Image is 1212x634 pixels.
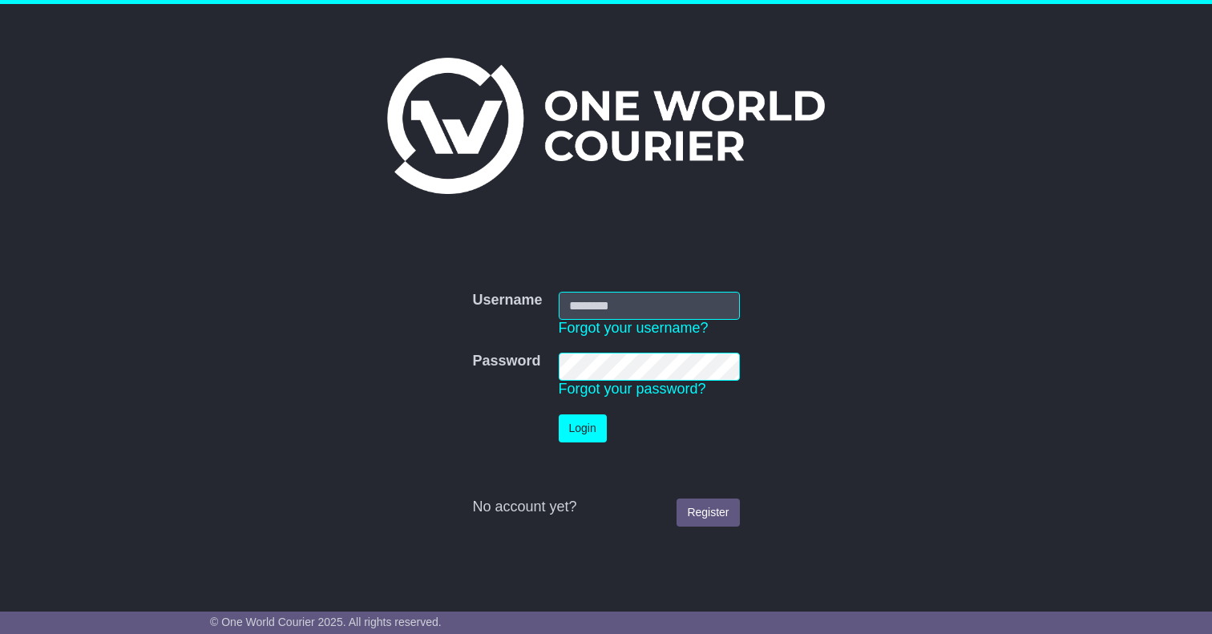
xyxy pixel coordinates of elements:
[210,616,442,628] span: © One World Courier 2025. All rights reserved.
[387,58,825,194] img: One World
[472,292,542,309] label: Username
[472,353,540,370] label: Password
[472,499,739,516] div: No account yet?
[559,414,607,442] button: Login
[677,499,739,527] a: Register
[559,320,709,336] a: Forgot your username?
[559,381,706,397] a: Forgot your password?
